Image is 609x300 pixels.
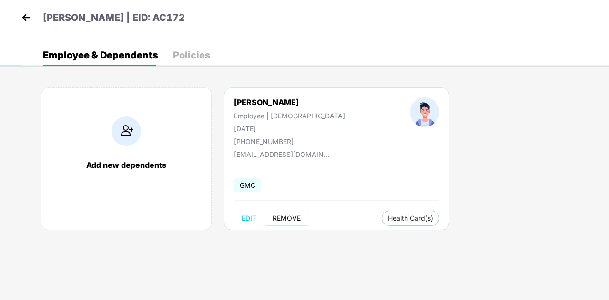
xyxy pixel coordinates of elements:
span: GMC [234,178,261,192]
img: profileImage [410,97,439,127]
p: [PERSON_NAME] | EID: AC172 [43,10,185,25]
img: back [19,10,33,25]
button: REMOVE [265,211,308,226]
span: REMOVE [273,214,301,222]
div: Employee | [DEMOGRAPHIC_DATA] [234,112,345,120]
div: Add new dependents [51,160,202,170]
div: [EMAIL_ADDRESS][DOMAIN_NAME] [234,150,329,158]
button: EDIT [234,211,264,226]
div: [PHONE_NUMBER] [234,137,345,145]
button: Health Card(s) [382,211,439,226]
div: [PERSON_NAME] [234,97,345,107]
span: EDIT [242,214,256,222]
span: Health Card(s) [388,216,433,221]
div: Employee & Dependents [43,50,158,60]
div: Policies [173,50,210,60]
img: addIcon [112,116,141,146]
div: [DATE] [234,125,345,133]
